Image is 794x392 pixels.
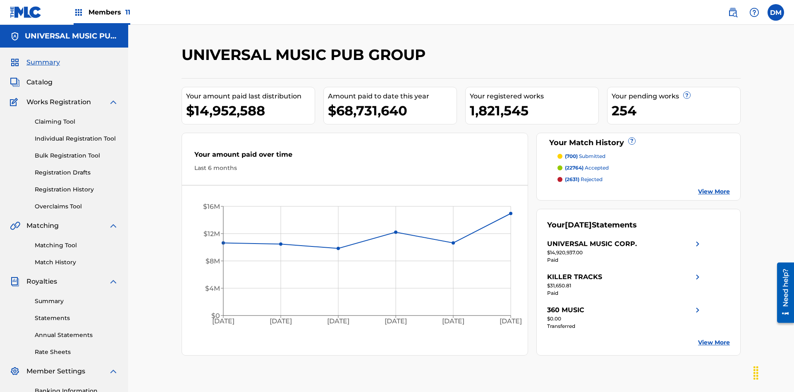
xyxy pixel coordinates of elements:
[194,164,515,172] div: Last 6 months
[442,318,464,325] tspan: [DATE]
[328,91,457,101] div: Amount paid to date this year
[698,338,730,347] a: View More
[565,165,584,171] span: (22764)
[500,318,522,325] tspan: [DATE]
[547,272,602,282] div: KILLER TRACKS
[205,284,220,292] tspan: $4M
[749,7,759,17] img: help
[108,277,118,287] img: expand
[698,187,730,196] a: View More
[470,101,598,120] div: 1,821,545
[328,101,457,120] div: $68,731,640
[10,97,21,107] img: Works Registration
[26,77,53,87] span: Catalog
[547,249,703,256] div: $14,920,937.00
[547,256,703,264] div: Paid
[10,277,20,287] img: Royalties
[327,318,349,325] tspan: [DATE]
[565,153,578,159] span: (700)
[270,318,292,325] tspan: [DATE]
[194,150,515,164] div: Your amount paid over time
[547,289,703,297] div: Paid
[212,318,234,325] tspan: [DATE]
[565,176,603,183] p: rejected
[26,221,59,231] span: Matching
[10,57,20,67] img: Summary
[26,277,57,287] span: Royalties
[35,348,118,356] a: Rate Sheets
[35,134,118,143] a: Individual Registration Tool
[10,77,53,87] a: CatalogCatalog
[186,101,315,120] div: $14,952,588
[35,297,118,306] a: Summary
[749,361,763,385] div: Drag
[693,239,703,249] img: right chevron icon
[768,4,784,21] div: User Menu
[771,259,794,327] iframe: Resource Center
[182,45,430,64] h2: UNIVERSAL MUSIC PUB GROUP
[108,221,118,231] img: expand
[612,101,740,120] div: 254
[10,31,20,41] img: Accounts
[565,176,579,182] span: (2631)
[26,97,91,107] span: Works Registration
[26,57,60,67] span: Summary
[10,57,60,67] a: SummarySummary
[547,272,703,297] a: KILLER TRACKSright chevron icon$31,650.81Paid
[35,117,118,126] a: Claiming Tool
[108,366,118,376] img: expand
[728,7,738,17] img: search
[693,305,703,315] img: right chevron icon
[547,220,637,231] div: Your Statements
[35,168,118,177] a: Registration Drafts
[547,305,584,315] div: 360 MUSIC
[547,282,703,289] div: $31,650.81
[547,239,703,264] a: UNIVERSAL MUSIC CORP.right chevron icon$14,920,937.00Paid
[557,176,730,183] a: (2631) rejected
[385,318,407,325] tspan: [DATE]
[35,151,118,160] a: Bulk Registration Tool
[547,323,703,330] div: Transferred
[203,230,220,238] tspan: $12M
[203,203,220,210] tspan: $16M
[612,91,740,101] div: Your pending works
[10,77,20,87] img: Catalog
[186,91,315,101] div: Your amount paid last distribution
[35,314,118,323] a: Statements
[35,241,118,250] a: Matching Tool
[35,202,118,211] a: Overclaims Tool
[35,185,118,194] a: Registration History
[753,352,794,392] iframe: Chat Widget
[565,153,605,160] p: submitted
[565,220,592,229] span: [DATE]
[211,312,220,320] tspan: $0
[26,366,85,376] span: Member Settings
[693,272,703,282] img: right chevron icon
[35,258,118,267] a: Match History
[470,91,598,101] div: Your registered works
[10,366,20,376] img: Member Settings
[557,153,730,160] a: (700) submitted
[74,7,84,17] img: Top Rightsholders
[547,137,730,148] div: Your Match History
[547,315,703,323] div: $0.00
[10,6,42,18] img: MLC Logo
[10,221,20,231] img: Matching
[35,331,118,339] a: Annual Statements
[547,239,637,249] div: UNIVERSAL MUSIC CORP.
[629,138,635,144] span: ?
[565,164,609,172] p: accepted
[125,8,130,16] span: 11
[557,164,730,172] a: (22764) accepted
[746,4,763,21] div: Help
[108,97,118,107] img: expand
[88,7,130,17] span: Members
[725,4,741,21] a: Public Search
[684,92,690,98] span: ?
[25,31,118,41] h5: UNIVERSAL MUSIC PUB GROUP
[547,305,703,330] a: 360 MUSICright chevron icon$0.00Transferred
[206,257,220,265] tspan: $8M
